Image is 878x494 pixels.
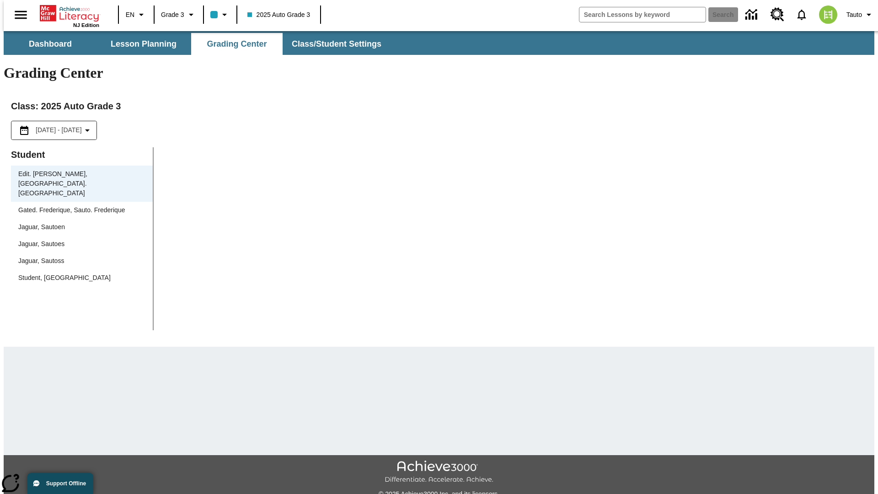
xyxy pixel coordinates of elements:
div: SubNavbar [4,31,874,55]
h1: Grading Center [4,64,874,81]
div: SubNavbar [4,33,390,55]
div: Jaguar, Sautoss [18,256,64,266]
div: Gated. Frederique, Sauto. Frederique [18,205,125,215]
span: [DATE] - [DATE] [36,125,82,135]
div: Jaguar, Sautoes [11,236,153,252]
button: Grading Center [191,33,283,55]
button: Class color is light blue. Change class color [207,6,234,23]
a: Resource Center, Will open in new tab [765,2,790,27]
input: search field [579,7,706,22]
span: Class/Student Settings [292,39,381,49]
div: Jaguar, Sautoen [11,219,153,236]
span: Grading Center [207,39,267,49]
span: EN [126,10,134,20]
span: Dashboard [29,39,72,49]
div: Jaguar, Sautoen [18,222,65,232]
span: Grade 3 [161,10,184,20]
button: Class/Student Settings [284,33,389,55]
span: NJ Edition [73,22,99,28]
span: 2025 Auto Grade 3 [247,10,311,20]
button: Support Offline [27,473,93,494]
button: Profile/Settings [843,6,878,23]
div: Home [40,3,99,28]
a: Home [40,4,99,22]
p: Student [11,147,153,162]
div: Edit. [PERSON_NAME], [GEOGRAPHIC_DATA]. [GEOGRAPHIC_DATA] [11,166,153,202]
button: Grade: Grade 3, Select a grade [157,6,200,23]
span: Tauto [846,10,862,20]
div: Student, [GEOGRAPHIC_DATA] [11,269,153,286]
svg: Collapse Date Range Filter [82,125,93,136]
div: Jaguar, Sautoss [11,252,153,269]
div: Gated. Frederique, Sauto. Frederique [11,202,153,219]
button: Lesson Planning [98,33,189,55]
button: Language: EN, Select a language [122,6,151,23]
div: Student, [GEOGRAPHIC_DATA] [18,273,111,283]
a: Notifications [790,3,814,27]
img: avatar image [819,5,837,24]
div: Edit. [PERSON_NAME], [GEOGRAPHIC_DATA]. [GEOGRAPHIC_DATA] [18,169,145,198]
button: Open side menu [7,1,34,28]
button: Select a new avatar [814,3,843,27]
div: Jaguar, Sautoes [18,239,64,249]
button: Dashboard [5,33,96,55]
button: Select the date range menu item [15,125,93,136]
img: Achieve3000 Differentiate Accelerate Achieve [385,461,493,484]
span: Support Offline [46,480,86,487]
span: Lesson Planning [111,39,177,49]
h2: Class : 2025 Auto Grade 3 [11,99,867,113]
a: Data Center [740,2,765,27]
